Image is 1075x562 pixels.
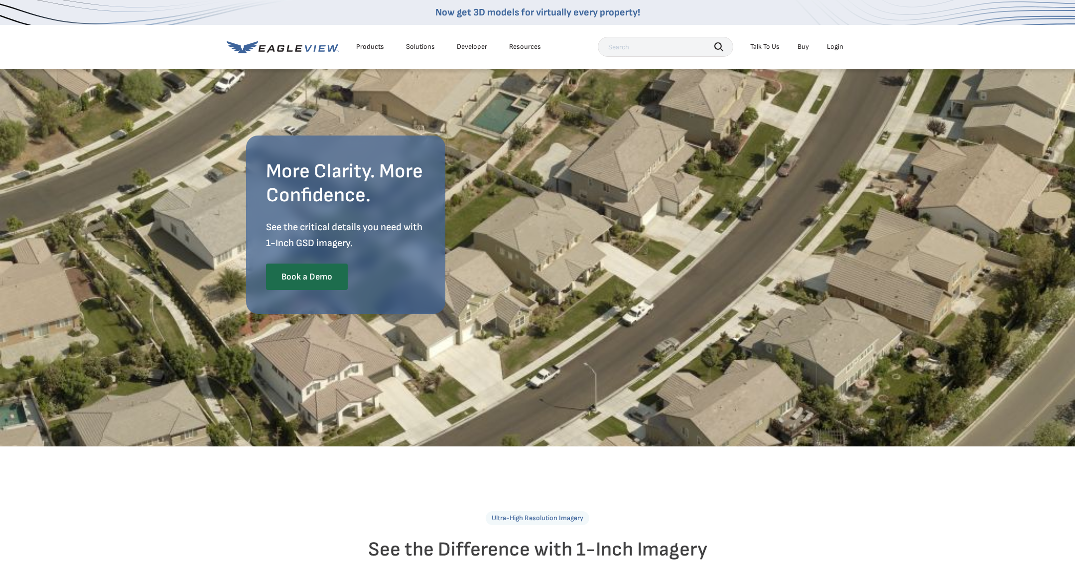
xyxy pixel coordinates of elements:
[435,6,640,18] a: Now get 3D models for virtually every property!
[266,159,425,207] h2: More Clarity. More Confidence.
[509,42,541,51] div: Resources
[750,42,780,51] div: Talk To Us
[406,42,435,51] div: Solutions
[827,42,843,51] div: Login
[486,511,589,525] p: Ultra-High Resolution Imagery
[457,42,487,51] a: Developer
[266,219,425,251] p: See the critical details you need with 1-Inch GSD imagery.
[356,42,384,51] div: Products
[798,42,809,51] a: Buy
[598,37,733,57] input: Search
[266,264,348,290] a: Book a Demo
